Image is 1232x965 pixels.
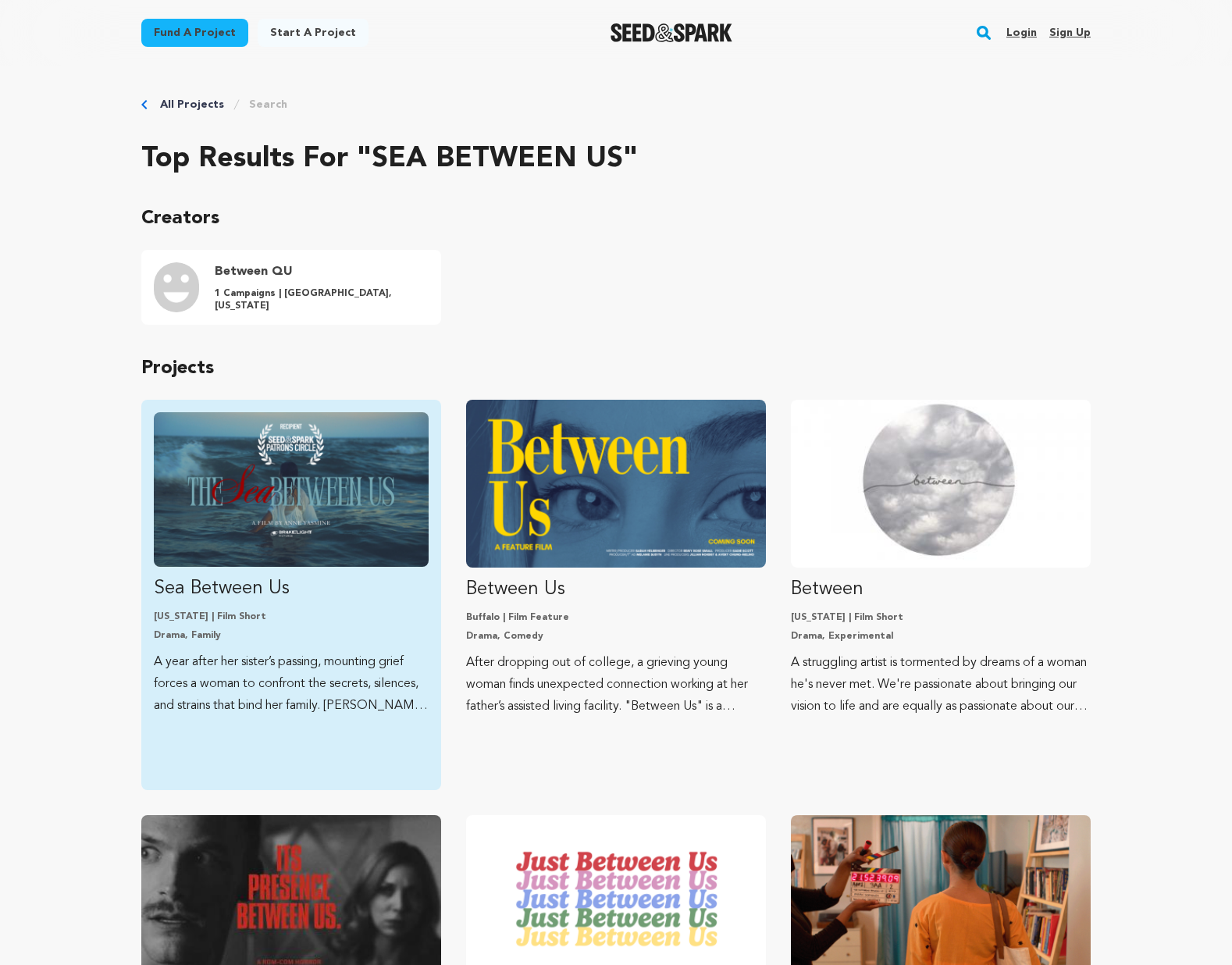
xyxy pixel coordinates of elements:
[791,577,1091,602] p: Between
[141,144,1091,175] h2: Top results for "SEA BETWEEN US"
[154,262,199,312] img: user.png
[141,250,441,325] a: Between QU Profile
[791,611,1091,624] p: [US_STATE] | Film Short
[466,577,766,602] p: Between Us
[791,400,1091,718] a: Fund Between
[249,97,287,112] a: Search
[154,412,429,717] a: Fund Sea Between Us
[154,651,429,717] p: A year after her sister’s passing, mounting grief forces a woman to confront the secrets, silence...
[466,652,766,718] p: After dropping out of college, a grieving young woman finds unexpected connection working at her ...
[160,97,224,112] a: All Projects
[141,206,1091,231] p: Creators
[1049,20,1091,45] a: Sign up
[141,356,1091,381] p: Projects
[791,630,1091,643] p: Drama, Experimental
[466,611,766,624] p: Buffalo | Film Feature
[215,262,426,281] h4: Between QU
[141,97,1091,112] div: Breadcrumb
[215,287,426,312] p: 1 Campaigns | [GEOGRAPHIC_DATA], [US_STATE]
[466,630,766,643] p: Drama, Comedy
[154,611,429,623] p: [US_STATE] | Film Short
[258,19,369,47] a: Start a project
[611,23,733,42] img: Seed&Spark Logo Dark Mode
[611,23,733,42] a: Seed&Spark Homepage
[154,576,429,601] p: Sea Between Us
[1006,20,1037,45] a: Login
[466,400,766,718] a: Fund Between Us
[791,652,1091,718] p: A struggling artist is tormented by dreams of a woman he's never met. We're passionate about brin...
[141,19,248,47] a: Fund a project
[154,629,429,642] p: Drama, Family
